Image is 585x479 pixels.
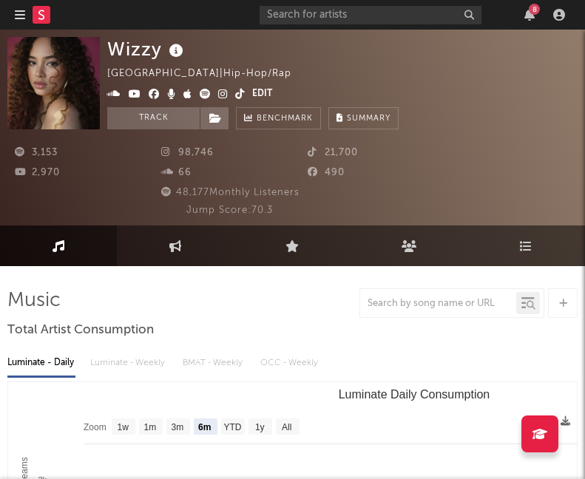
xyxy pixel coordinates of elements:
text: 1y [255,422,265,432]
text: YTD [223,422,241,432]
button: 8 [524,9,535,21]
text: 1w [118,422,129,432]
span: 48,177 Monthly Listeners [159,188,300,197]
div: Luminate - Daily [7,350,75,376]
a: Benchmark [236,107,321,129]
span: 66 [161,168,192,177]
div: [GEOGRAPHIC_DATA] | Hip-Hop/Rap [107,65,308,83]
text: Luminate Daily Consumption [339,388,490,401]
text: Zoom [84,422,106,432]
span: Jump Score: 70.3 [186,205,273,215]
span: 2,970 [15,168,60,177]
span: 490 [308,168,345,177]
span: Summary [347,115,390,123]
input: Search by song name or URL [360,298,516,310]
button: Edit [252,86,272,103]
text: 1m [144,422,157,432]
span: 98,746 [161,148,214,157]
span: Benchmark [257,110,313,128]
span: 3,153 [15,148,58,157]
text: All [282,422,291,432]
span: Total Artist Consumption [7,322,154,339]
div: Wizzy [107,37,187,61]
button: Track [107,107,200,129]
span: 21,700 [308,148,358,157]
div: 8 [529,4,540,15]
text: 6m [198,422,211,432]
text: 3m [172,422,184,432]
input: Search for artists [260,6,481,24]
button: Summary [328,107,399,129]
